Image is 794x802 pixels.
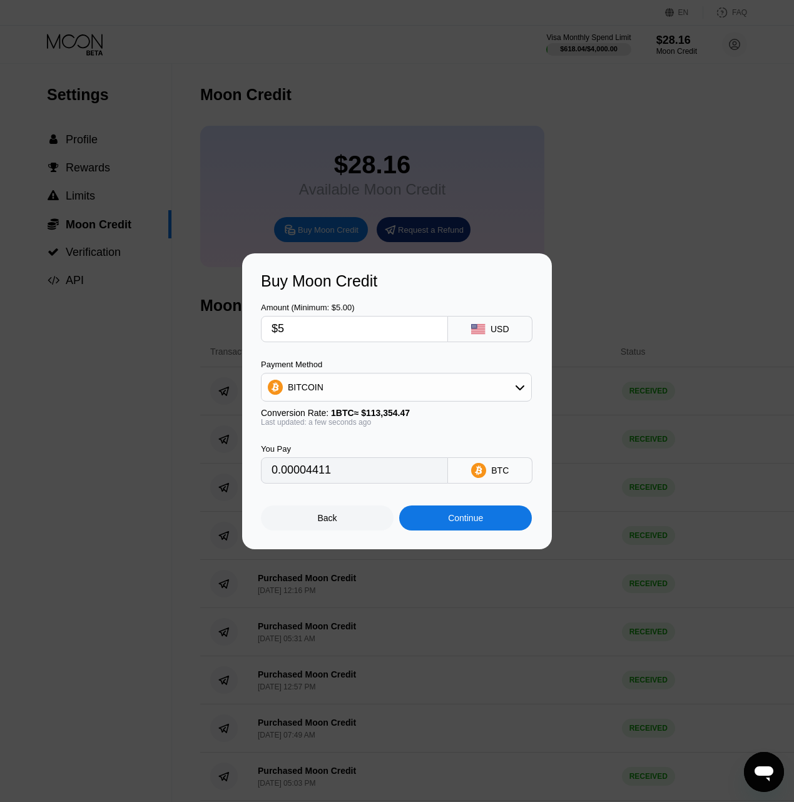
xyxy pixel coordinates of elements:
[744,752,784,792] iframe: Butoni për hapjen e dritares së dërgimit të mesazheve
[261,444,448,454] div: You Pay
[491,324,509,334] div: USD
[448,513,483,523] div: Continue
[261,418,532,427] div: Last updated: a few seconds ago
[261,272,533,290] div: Buy Moon Credit
[491,465,509,475] div: BTC
[399,505,532,530] div: Continue
[261,505,394,530] div: Back
[261,408,532,418] div: Conversion Rate:
[318,513,337,523] div: Back
[261,303,448,312] div: Amount (Minimum: $5.00)
[331,408,410,418] span: 1 BTC ≈ $113,354.47
[262,375,531,400] div: BITCOIN
[272,317,437,342] input: $0.00
[261,360,532,369] div: Payment Method
[288,382,323,392] div: BITCOIN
